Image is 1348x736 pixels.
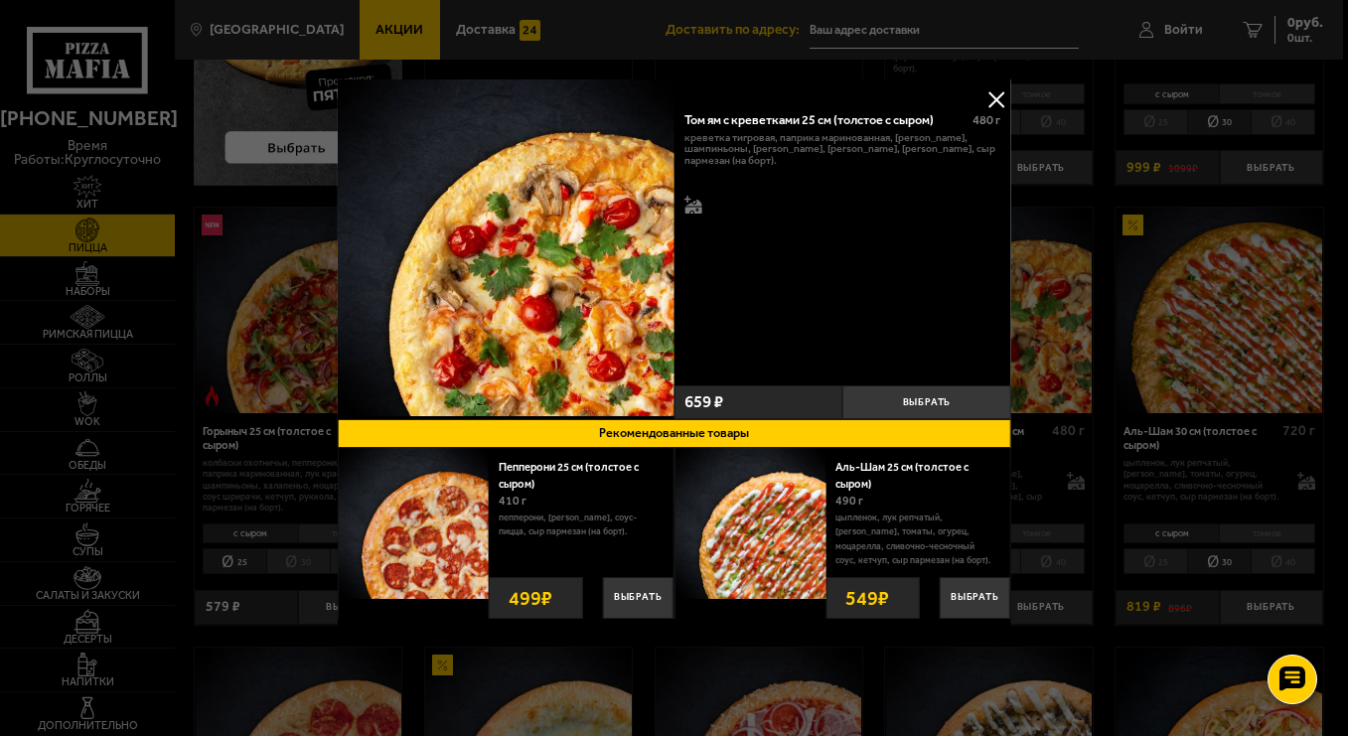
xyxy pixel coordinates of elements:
[684,112,960,127] div: Том ям с креветками 25 см (толстое с сыром)
[940,577,1010,619] button: Выбрать
[835,494,863,508] span: 490 г
[337,419,1011,448] button: Рекомендованные товары
[499,511,658,538] p: пепперони, [PERSON_NAME], соус-пицца, сыр пармезан (на борт).
[842,385,1011,420] button: Выбрать
[835,460,969,491] a: Аль-Шам 25 см (толстое с сыром)
[499,460,639,491] a: Пепперони 25 см (толстое с сыром)
[337,79,674,419] a: Том ям с креветками 25 см (толстое с сыром)
[603,577,674,619] button: Выбрать
[504,578,557,618] strong: 499 ₽
[840,578,894,618] strong: 549 ₽
[337,79,674,416] img: Том ям с креветками 25 см (толстое с сыром)
[973,112,1000,127] span: 480 г
[684,393,723,410] span: 659 ₽
[499,494,526,508] span: 410 г
[684,132,1000,166] p: креветка тигровая, паприка маринованная, [PERSON_NAME], шампиньоны, [PERSON_NAME], [PERSON_NAME],...
[835,511,994,567] p: цыпленок, лук репчатый, [PERSON_NAME], томаты, огурец, моцарелла, сливочно-чесночный соус, кетчуп...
